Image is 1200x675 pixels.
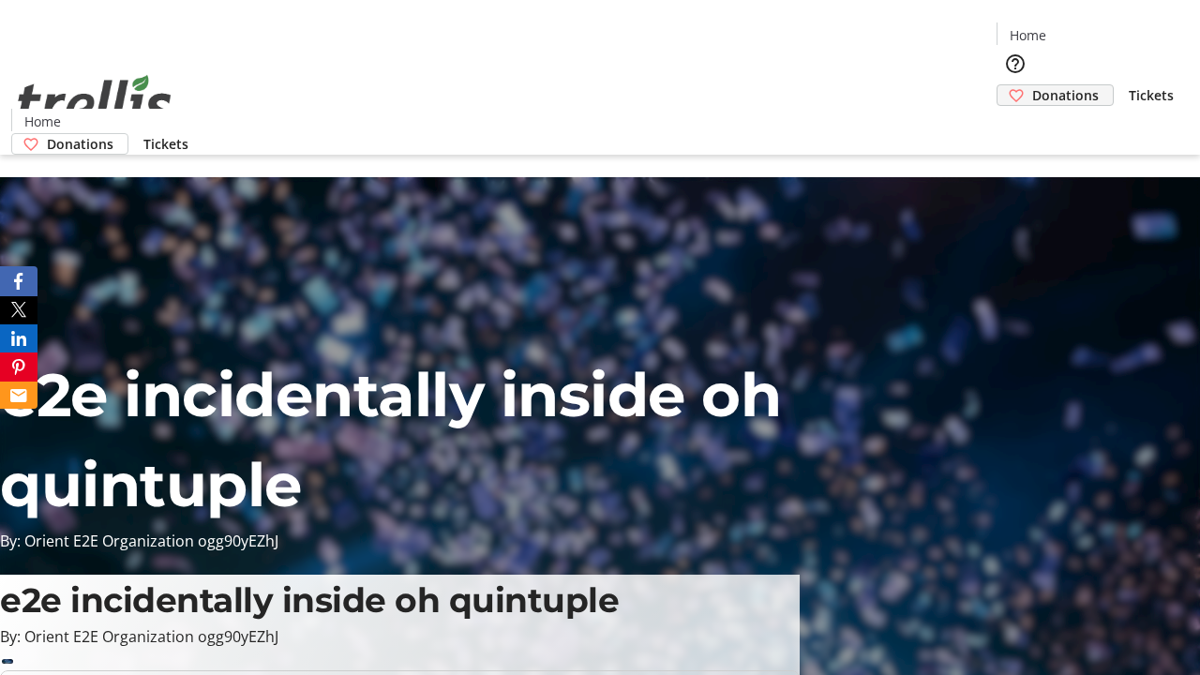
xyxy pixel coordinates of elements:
[997,45,1034,82] button: Help
[24,112,61,131] span: Home
[1032,85,1099,105] span: Donations
[128,134,203,154] a: Tickets
[143,134,188,154] span: Tickets
[47,134,113,154] span: Donations
[1129,85,1174,105] span: Tickets
[1114,85,1189,105] a: Tickets
[997,25,1057,45] a: Home
[11,54,178,148] img: Orient E2E Organization ogg90yEZhJ's Logo
[11,133,128,155] a: Donations
[1010,25,1046,45] span: Home
[997,84,1114,106] a: Donations
[12,112,72,131] a: Home
[997,106,1034,143] button: Cart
